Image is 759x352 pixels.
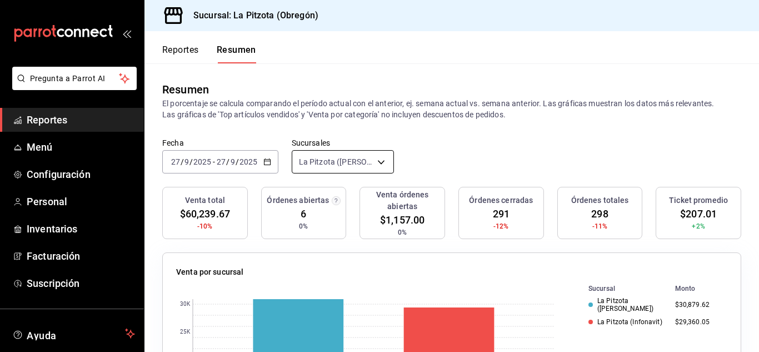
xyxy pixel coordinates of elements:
[591,206,608,221] span: 298
[301,206,306,221] span: 6
[267,195,329,206] h3: Órdenes abiertas
[162,44,256,63] div: navigation tabs
[8,81,137,92] a: Pregunta a Parrot AI
[671,315,727,329] td: $29,360.05
[171,157,181,166] input: --
[27,140,135,155] span: Menú
[184,157,189,166] input: --
[122,29,131,38] button: open_drawer_menu
[364,189,440,212] h3: Venta órdenes abiertas
[588,318,666,326] div: La Pitzota (Infonavit)
[213,157,215,166] span: -
[592,221,608,231] span: -11%
[493,221,509,231] span: -12%
[226,157,229,166] span: /
[236,157,239,166] span: /
[692,221,705,231] span: +2%
[230,157,236,166] input: --
[162,139,278,147] label: Fecha
[162,44,199,63] button: Reportes
[181,157,184,166] span: /
[669,195,728,206] h3: Ticket promedio
[571,282,671,295] th: Sucursal
[239,157,258,166] input: ----
[27,276,135,291] span: Suscripción
[27,194,135,209] span: Personal
[162,81,209,98] div: Resumen
[493,206,510,221] span: 291
[30,73,119,85] span: Pregunta a Parrot AI
[189,157,193,166] span: /
[197,221,213,231] span: -10%
[162,98,741,120] p: El porcentaje se calcula comparando el período actual con el anterior, ej. semana actual vs. sema...
[571,195,629,206] h3: Órdenes totales
[380,212,425,227] span: $1,157.00
[12,67,137,90] button: Pregunta a Parrot AI
[27,167,135,182] span: Configuración
[671,295,727,315] td: $30,879.62
[292,139,394,147] label: Sucursales
[27,249,135,264] span: Facturación
[299,221,308,231] span: 0%
[176,266,243,278] p: Venta por sucursal
[27,112,135,127] span: Reportes
[180,206,230,221] span: $60,239.67
[180,329,191,335] text: 25K
[180,301,191,308] text: 30K
[184,9,318,22] h3: Sucursal: La Pitzota (Obregón)
[588,297,666,313] div: La Pitzota ([PERSON_NAME])
[398,227,407,237] span: 0%
[27,221,135,236] span: Inventarios
[299,156,373,167] span: La Pitzota ([PERSON_NAME]), La Pitzota (Infonavit)
[216,157,226,166] input: --
[469,195,533,206] h3: Órdenes cerradas
[680,206,717,221] span: $207.01
[217,44,256,63] button: Resumen
[27,327,121,340] span: Ayuda
[193,157,212,166] input: ----
[185,195,225,206] h3: Venta total
[671,282,727,295] th: Monto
